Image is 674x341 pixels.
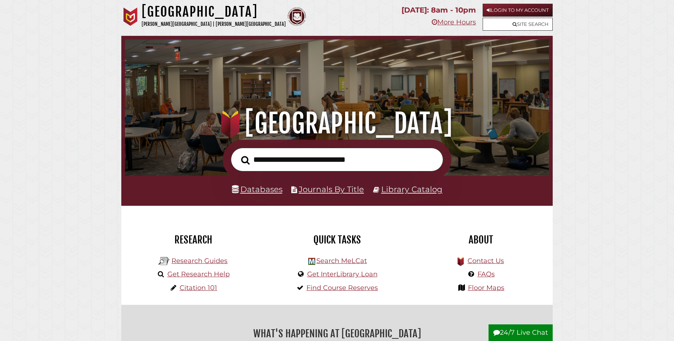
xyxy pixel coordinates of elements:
a: Journals By Title [299,184,364,194]
a: Site Search [483,18,553,31]
a: Get Research Help [167,270,230,278]
h2: Quick Tasks [271,233,403,246]
a: Get InterLibrary Loan [307,270,378,278]
a: Databases [232,184,282,194]
h1: [GEOGRAPHIC_DATA] [142,4,286,20]
img: Hekman Library Logo [159,256,170,267]
a: Citation 101 [180,284,217,292]
a: More Hours [432,18,476,26]
h2: Research [127,233,260,246]
a: FAQs [477,270,495,278]
h1: [GEOGRAPHIC_DATA] [135,107,539,140]
a: Search MeLCat [316,257,367,265]
p: [DATE]: 8am - 10pm [402,4,476,17]
img: Hekman Library Logo [308,258,315,265]
a: Login to My Account [483,4,553,17]
a: Research Guides [171,257,227,265]
img: Calvin Theological Seminary [288,7,306,26]
p: [PERSON_NAME][GEOGRAPHIC_DATA] | [PERSON_NAME][GEOGRAPHIC_DATA] [142,20,286,28]
a: Library Catalog [381,184,442,194]
h2: About [414,233,547,246]
button: Search [237,154,253,167]
a: Contact Us [468,257,504,265]
a: Find Course Reserves [306,284,378,292]
a: Floor Maps [468,284,504,292]
i: Search [241,156,250,165]
img: Calvin University [121,7,140,26]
